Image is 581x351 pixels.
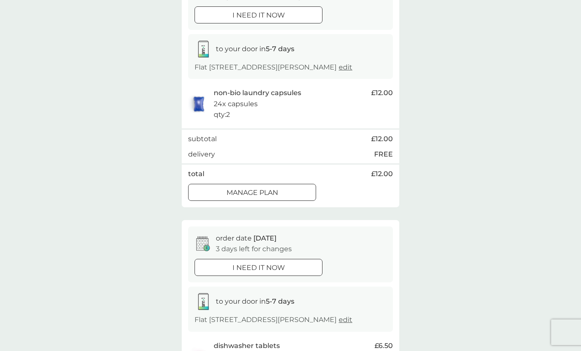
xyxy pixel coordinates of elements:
p: Manage plan [227,187,278,198]
strong: 5-7 days [266,45,294,53]
p: qty : 2 [214,109,230,120]
a: edit [339,63,352,71]
p: FREE [374,149,393,160]
span: to your door in [216,297,294,305]
button: i need it now [195,6,322,23]
button: i need it now [195,259,322,276]
p: i need it now [232,262,285,273]
span: £12.00 [371,87,393,99]
p: 3 days left for changes [216,244,292,255]
p: 24x capsules [214,99,258,110]
p: non-bio laundry capsules [214,87,301,99]
span: to your door in [216,45,294,53]
p: Flat [STREET_ADDRESS][PERSON_NAME] [195,314,352,325]
p: Flat [STREET_ADDRESS][PERSON_NAME] [195,62,352,73]
span: [DATE] [253,234,276,242]
span: £12.00 [371,133,393,145]
p: subtotal [188,133,217,145]
span: £12.00 [371,168,393,180]
p: delivery [188,149,215,160]
a: edit [339,316,352,324]
p: order date [216,233,276,244]
p: total [188,168,204,180]
strong: 5-7 days [266,297,294,305]
p: i need it now [232,10,285,21]
button: Manage plan [188,184,316,201]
